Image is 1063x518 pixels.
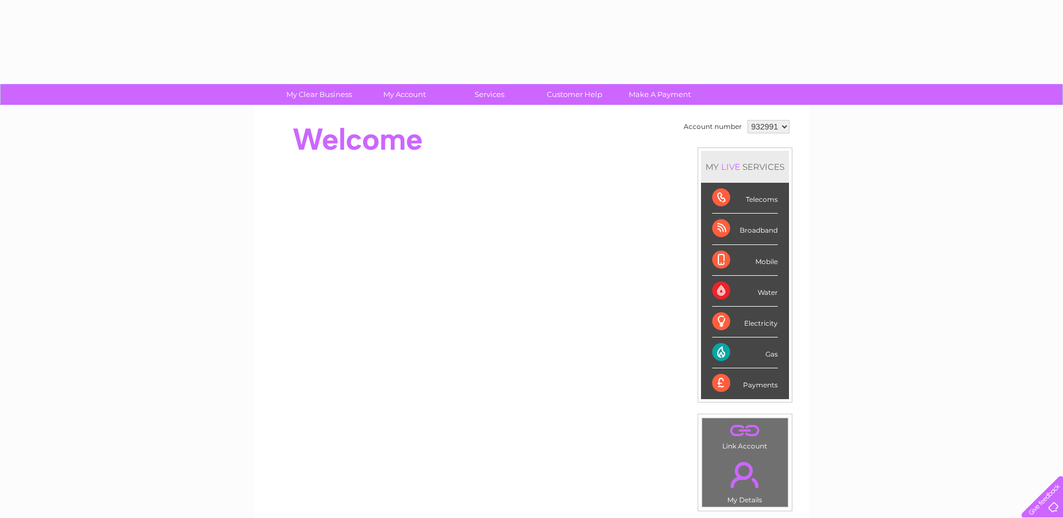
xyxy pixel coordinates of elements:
[702,452,788,507] td: My Details
[712,337,778,368] div: Gas
[705,421,785,441] a: .
[712,368,778,399] div: Payments
[702,418,788,453] td: Link Account
[528,84,621,105] a: Customer Help
[712,245,778,276] div: Mobile
[614,84,706,105] a: Make A Payment
[712,276,778,307] div: Water
[443,84,536,105] a: Services
[273,84,365,105] a: My Clear Business
[712,307,778,337] div: Electricity
[705,455,785,494] a: .
[681,117,745,136] td: Account number
[358,84,451,105] a: My Account
[719,161,742,172] div: LIVE
[712,214,778,244] div: Broadband
[701,151,789,183] div: MY SERVICES
[712,183,778,214] div: Telecoms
